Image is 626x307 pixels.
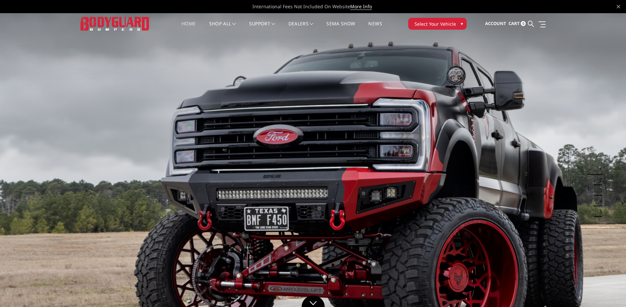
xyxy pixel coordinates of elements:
[485,20,506,26] span: Account
[596,175,602,185] button: 2 of 5
[249,21,275,34] a: Support
[596,185,602,196] button: 3 of 5
[414,20,456,27] span: Select Your Vehicle
[81,17,150,30] img: BODYGUARD BUMPERS
[181,21,196,34] a: Home
[596,164,602,175] button: 1 of 5
[368,21,382,34] a: News
[485,15,506,33] a: Account
[596,196,602,206] button: 4 of 5
[509,20,520,26] span: Cart
[408,18,467,30] button: Select Your Vehicle
[350,3,372,10] a: More Info
[596,206,602,217] button: 5 of 5
[288,21,313,34] a: Dealers
[521,21,526,26] span: 0
[461,20,463,27] span: ▾
[326,21,355,34] a: SEMA Show
[209,21,236,34] a: shop all
[302,295,325,307] a: Click to Down
[509,15,526,33] a: Cart 0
